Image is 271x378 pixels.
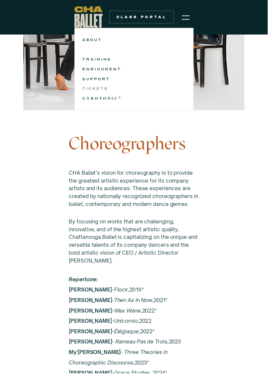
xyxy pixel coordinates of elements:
h4: Choreographers [70,136,201,155]
strong: My'[PERSON_NAME] [70,353,122,360]
strong: [PERSON_NAME] [70,280,113,297]
a: TRAINING [84,56,188,64]
strong: [PERSON_NAME] [70,332,113,339]
a: home [75,7,104,28]
p: CHA Ballet’s vision for choreography is to provide the greatest artistic experience for its compa... [70,171,201,211]
a: TICKETS [84,86,188,94]
sup: ® [120,97,124,100]
div: Class Portal [114,15,172,20]
a: GYROTONIC® [84,96,188,104]
strong: [PERSON_NAME] [70,322,113,328]
p: By focusing on works that are challenging, innovative, and of the highest artistic quality, Chatt... [70,220,201,268]
a: ENRICHMENT [84,66,188,74]
a: Class Portal [111,11,176,24]
div: menu [180,9,196,26]
em: Repertoire: [70,280,99,286]
strong: GYROTONIC [84,97,120,102]
strong: [PERSON_NAME] [70,343,113,349]
a: SUPPORT [84,76,188,84]
a: ABOUT [84,37,188,44]
strong: [PERSON_NAME] [70,301,113,307]
strong: [PERSON_NAME] [70,311,113,318]
a: COMPANY [84,46,188,54]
